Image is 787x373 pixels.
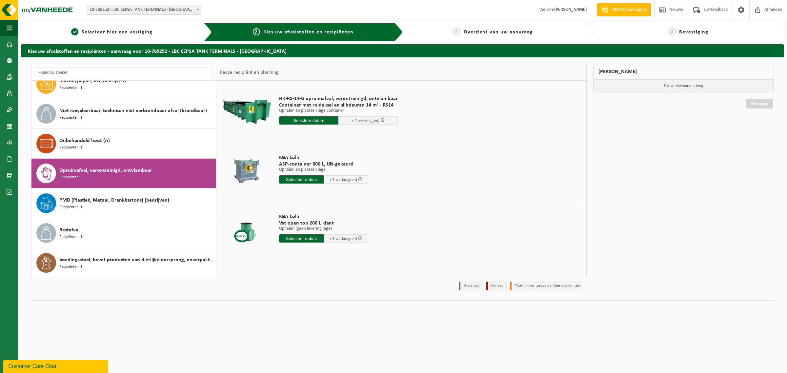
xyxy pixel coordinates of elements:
p: Ophalen en plaatsen lege [279,167,368,172]
li: Holiday [486,282,507,290]
strong: [PERSON_NAME] [554,7,587,12]
span: Container met roldeksel en slibdeuren 14 m³ - RS14 [279,102,398,108]
span: 10-769252 - LBC CEPSA TANK TERMINALS - ANTWERPEN [87,5,201,15]
span: Recipiënten: 1 [59,204,82,210]
li: Vaste dag [459,282,483,290]
span: Voedingsafval, bevat producten van dierlijke oorsprong, onverpakt, categorie 3 [59,256,214,264]
span: Restafval [59,226,80,234]
button: Niet recycleerbaar, technisch niet verbrandbaar afval (brandbaar) Recipiënten: 1 [31,99,216,129]
span: Offerte aanvragen [610,7,648,13]
span: Opruimafval, verontreinigd, ontvlambaar [59,167,152,174]
span: Selecteer hier een vestiging [82,29,152,35]
span: 10-769252 - LBC CEPSA TANK TERMINALS - ANTWERPEN [87,5,201,14]
button: Voedingsafval, bevat producten van dierlijke oorsprong, onverpakt, categorie 3 Recipiënten: 1 [31,248,216,278]
a: Doorgaan [746,99,773,108]
input: Selecteer datum [279,234,324,243]
span: Karton/papier, los (bedrijven) [59,77,126,85]
input: Materiaal zoeken [35,68,213,77]
span: KGA Colli [279,154,368,161]
a: Offerte aanvragen [597,3,651,16]
div: [PERSON_NAME] [593,64,774,80]
p: Uw winkelmand is leeg [594,80,774,92]
input: Selecteer datum [279,175,324,184]
span: Onbehandeld hout (A) [59,137,110,145]
button: Restafval Recipiënten: 1 [31,218,216,248]
button: Onbehandeld hout (A) Recipiënten: 1 [31,129,216,159]
button: Opruimafval, verontreinigd, ontvlambaar Recipiënten: 3 [31,159,216,188]
button: Karton/papier, los (bedrijven) Recipiënten: 1 [31,69,216,99]
span: Kies uw afvalstoffen en recipiënten [263,29,353,35]
li: Tijdelijk niet toegestaan/période limitée [510,282,583,290]
span: Recipiënten: 1 [59,115,82,121]
span: + 4 werkdag(en) [329,237,357,241]
span: Bevestiging [679,29,708,35]
a: 1Selecteer hier een vestiging [25,28,199,36]
h2: Kies uw afvalstoffen en recipiënten - aanvraag voor 10-769252 - LBC CEPSA TANK TERMINALS - [GEOGR... [21,44,784,57]
span: Recipiënten: 3 [59,174,82,181]
span: 4 [669,28,676,35]
span: 3 [453,28,460,35]
span: Vat open top 200 L klant [279,220,368,226]
div: Keuze recipiënt en planning [216,64,282,81]
span: 1 [71,28,78,35]
iframe: chat widget [3,359,110,373]
span: Recipiënten: 1 [59,145,82,151]
span: Overzicht van uw aanvraag [464,29,533,35]
p: Ophalen (geen levering lege) [279,226,368,231]
span: PMD (Plastiek, Metaal, Drankkartons) (bedrijven) [59,196,169,204]
input: Selecteer datum [279,116,338,125]
span: + 2 werkdag(en) [352,119,379,123]
span: Recipiënten: 1 [59,234,82,240]
span: Recipiënten: 1 [59,85,82,91]
span: KGA Colli [279,213,368,220]
span: HK-RS-14-G opruimafval, verontreinigd, ontvlambaar [279,95,398,102]
span: 2 [253,28,260,35]
span: Recipiënten: 1 [59,264,82,270]
span: + 4 werkdag(en) [329,178,357,182]
span: ASP-container 800 L, UN-gekeurd [279,161,368,167]
p: Ophalen en plaatsen lege container [279,108,398,113]
button: PMD (Plastiek, Metaal, Drankkartons) (bedrijven) Recipiënten: 1 [31,188,216,218]
span: Niet recycleerbaar, technisch niet verbrandbaar afval (brandbaar) [59,107,207,115]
